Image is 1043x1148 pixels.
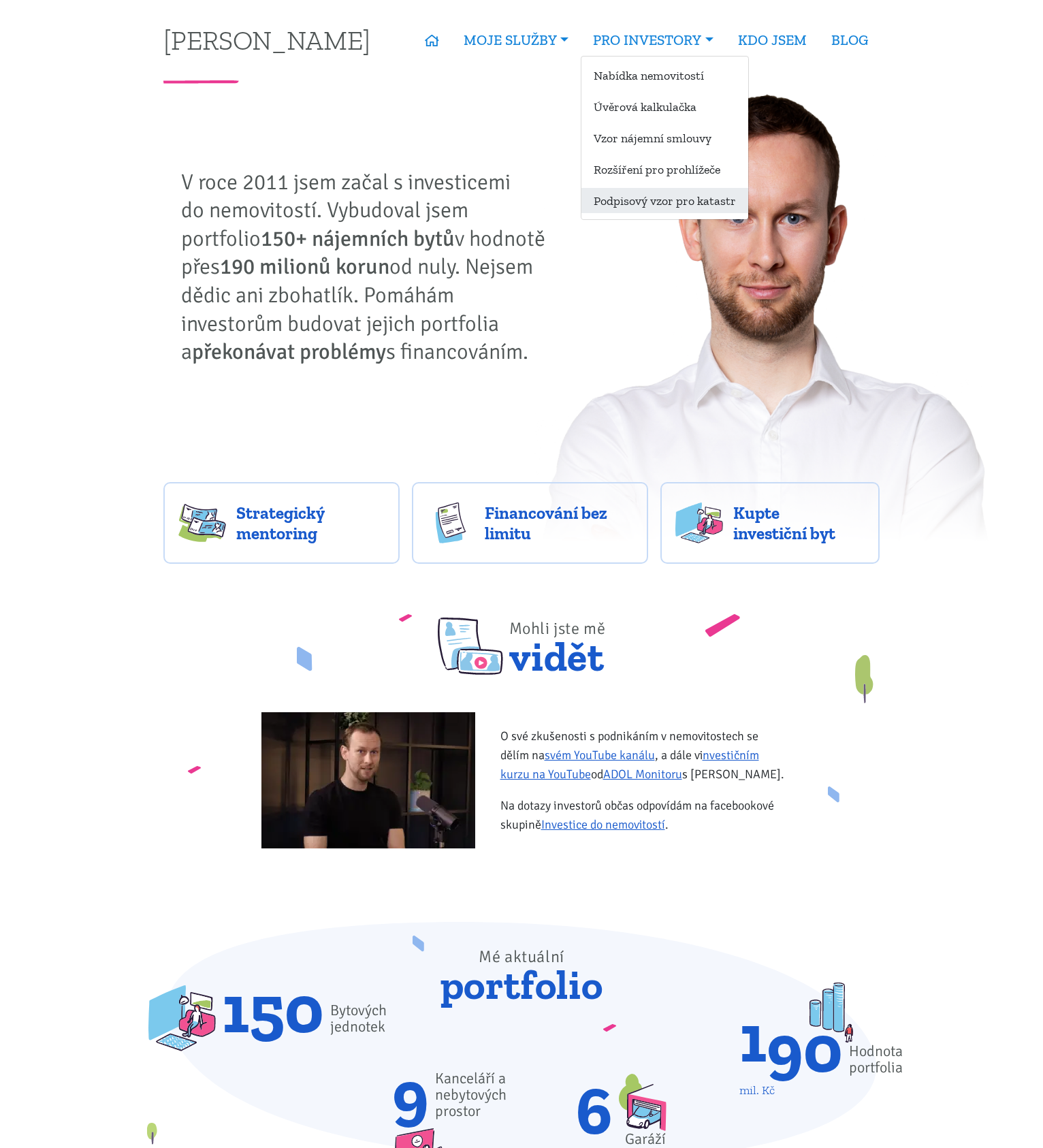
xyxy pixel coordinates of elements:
[509,601,606,675] span: vidět
[581,188,748,213] a: Podpisový vzor pro katastr
[500,796,788,834] p: Na dotazy investorů občas odpovídám na facebookové skupině .
[163,27,370,53] a: [PERSON_NAME]
[576,1083,613,1138] span: 6
[509,618,606,639] span: Mohli jste mě
[440,929,603,1003] span: portfolio
[485,503,633,543] span: Financování bez limitu
[581,125,748,150] a: Vzor nájemní smlouvy
[222,982,324,1036] span: 150
[500,727,788,784] p: O své zkušenosti s podnikáním v nemovitostech se dělím na , a dále v od s [PERSON_NAME].
[541,817,665,832] a: Investice do nemovitostí
[581,25,725,56] a: PRO INVESTORY
[733,503,865,543] span: Kupte investiční byt
[427,503,475,543] img: finance
[581,94,748,119] a: Úvěrová kalkulačka
[675,503,723,543] img: flats
[726,25,819,56] a: KDO JSEM
[581,63,748,88] a: Nabídka nemovitostí
[412,482,648,564] a: Financování bez limitu
[849,1043,903,1076] div: Hodnota portfolia
[660,482,880,564] a: Kupte investiční byt
[181,168,556,366] p: V roce 2011 jsem začal s investicemi do nemovitostí. Vybudoval jsem portfolio v hodnotě přes od n...
[619,1131,667,1147] div: Garáží
[479,946,564,967] span: Mé aktuální
[392,1068,429,1122] span: 9
[545,748,655,763] a: svém YouTube kanálu
[236,503,385,543] span: Strategický mentoring
[739,1085,780,1095] div: mil. Kč
[192,338,386,365] strong: překonávat problémy
[603,767,682,782] a: ADOL Monitoru
[435,1070,508,1119] span: Kanceláří a nebytových prostor
[451,25,581,56] a: MOJE SLUŽBY
[581,157,748,182] a: Rozšíření pro prohlížeče
[330,1002,387,1035] span: Bytových jednotek
[178,503,226,543] img: strategy
[163,482,400,564] a: Strategický mentoring
[819,25,880,56] a: BLOG
[261,225,455,252] strong: 150+ nájemních bytů
[220,253,389,280] strong: 190 milionů korun
[767,1021,843,1076] div: 90
[739,1011,767,1066] div: 1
